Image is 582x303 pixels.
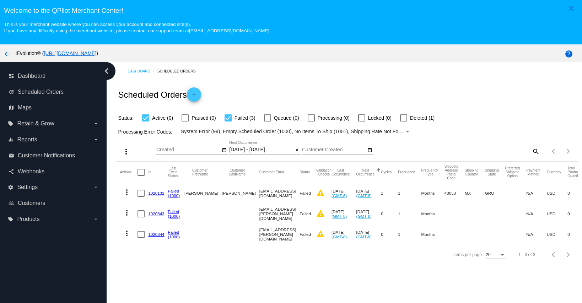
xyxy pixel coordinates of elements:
mat-icon: arrow_back [3,50,11,58]
button: Change sorting for ShippingPostcode [444,164,458,180]
a: 1020344 [148,232,164,237]
a: Failed [168,230,179,234]
button: Next page [561,248,575,262]
a: (1000) [168,234,180,239]
span: 20 [486,252,490,257]
span: Failed [300,211,311,216]
mat-cell: 1 [381,183,398,204]
a: (GMT-8) [356,234,372,239]
mat-cell: USD [547,224,568,245]
mat-select: Items per page: [486,253,506,258]
mat-cell: N/A [526,224,546,245]
span: Failed [300,232,311,237]
button: Change sorting for CurrencyIso [547,170,561,174]
small: This is your merchant website where you can access your account and connected site(s). If you hav... [4,22,269,33]
span: Active (0) [152,114,173,122]
i: arrow_drop_down [93,121,99,126]
mat-cell: [DATE] [332,183,356,204]
h3: Welcome to the QPilot Merchant Center! [4,7,578,15]
span: Processing (0) [318,114,350,122]
a: map Maps [9,102,99,113]
mat-icon: help [565,50,573,58]
i: people_outline [9,200,14,206]
span: Customers [18,200,45,206]
a: share Webhooks [9,166,99,177]
span: Reports [17,136,37,143]
mat-icon: date_range [367,147,372,153]
span: Failed [300,191,311,195]
button: Previous page [547,248,561,262]
mat-cell: N/A [526,183,546,204]
mat-cell: 40053 [444,183,465,204]
span: Dashboard [18,73,45,79]
a: [URL][DOMAIN_NAME] [44,50,96,56]
mat-cell: [DATE] [356,204,381,224]
a: Scheduled Orders [157,66,202,77]
a: dashboard Dashboard [9,70,99,82]
input: Customer Created [302,147,366,153]
mat-icon: more_vert [122,147,130,156]
span: Scheduled Orders [18,89,64,95]
mat-cell: 0 [567,224,581,245]
button: Change sorting for CustomerLastName [222,168,253,176]
mat-cell: [EMAIL_ADDRESS][DOMAIN_NAME] [259,183,300,204]
mat-select: Filter by Processing Error Codes [181,127,411,136]
i: arrow_drop_down [93,137,99,142]
i: update [9,89,14,95]
i: dashboard [9,73,14,79]
div: 1 - 3 of 3 [518,252,535,257]
a: (1000) [168,214,180,218]
mat-cell: MX [465,183,485,204]
mat-cell: [DATE] [356,224,381,245]
input: Next Occurrence [229,147,293,153]
i: local_offer [8,216,14,222]
mat-icon: add [190,92,198,101]
mat-cell: [DATE] [356,183,381,204]
button: Change sorting for PaymentMethod.Type [526,168,540,176]
a: 1020343 [148,211,164,216]
i: arrow_drop_down [93,184,99,190]
a: (GMT-8) [332,234,347,239]
mat-cell: N/A [526,204,546,224]
button: Change sorting for ShippingCountry [465,168,479,176]
span: Status: [118,115,134,121]
i: local_offer [8,121,14,126]
mat-cell: [PERSON_NAME] [184,183,222,204]
button: Previous page [547,144,561,158]
mat-cell: 1 [398,183,421,204]
mat-cell: GRO [485,183,505,204]
mat-cell: Months [421,204,444,224]
span: Deleted (1) [410,114,435,122]
button: Change sorting for Frequency [398,170,415,174]
span: Retain & Grow [17,120,54,127]
i: email [9,153,14,158]
a: update Scheduled Orders [9,86,99,98]
div: Items per page: [453,252,483,257]
button: Change sorting for Id [148,170,151,174]
input: Created [156,147,220,153]
mat-cell: [EMAIL_ADDRESS][PERSON_NAME][DOMAIN_NAME] [259,204,300,224]
mat-cell: [EMAIL_ADDRESS][PERSON_NAME][DOMAIN_NAME] [259,224,300,245]
mat-header-cell: Validation Checks [316,162,332,183]
mat-icon: warning [316,189,325,197]
mat-cell: Months [421,183,444,204]
a: 1020132 [148,191,164,195]
span: iEvolution® ( ) [16,50,98,56]
button: Next page [561,144,575,158]
mat-cell: 0 [381,224,398,245]
span: Maps [18,104,32,111]
mat-cell: 1 [398,224,421,245]
a: (1000) [168,193,180,198]
mat-cell: [PERSON_NAME] [222,183,259,204]
mat-icon: more_vert [123,209,131,217]
i: arrow_drop_down [93,216,99,222]
mat-cell: [DATE] [332,204,356,224]
i: share [9,169,14,174]
button: Change sorting for PreferredShippingOption [505,166,520,178]
span: Paused (0) [192,114,216,122]
a: (GMT-8) [332,214,347,218]
mat-cell: USD [547,204,568,224]
a: Failed [168,209,179,214]
button: Change sorting for Status [300,170,309,174]
i: map [9,105,14,110]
